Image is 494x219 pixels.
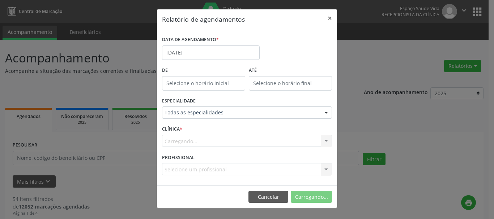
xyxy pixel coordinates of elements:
[162,45,260,60] input: Selecione uma data ou intervalo
[291,191,332,203] button: Carregando...
[162,34,219,45] label: DATA DE AGENDAMENTO
[323,9,337,27] button: Close
[165,109,317,116] span: Todas as especialidades
[248,191,288,203] button: Cancelar
[162,65,245,76] label: De
[249,76,332,91] input: Selecione o horário final
[162,76,245,91] input: Selecione o horário inicial
[162,152,195,163] label: PROFISSIONAL
[249,65,332,76] label: ATÉ
[162,14,245,24] h5: Relatório de agendamentos
[162,124,182,135] label: CLÍNICA
[162,96,196,107] label: ESPECIALIDADE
